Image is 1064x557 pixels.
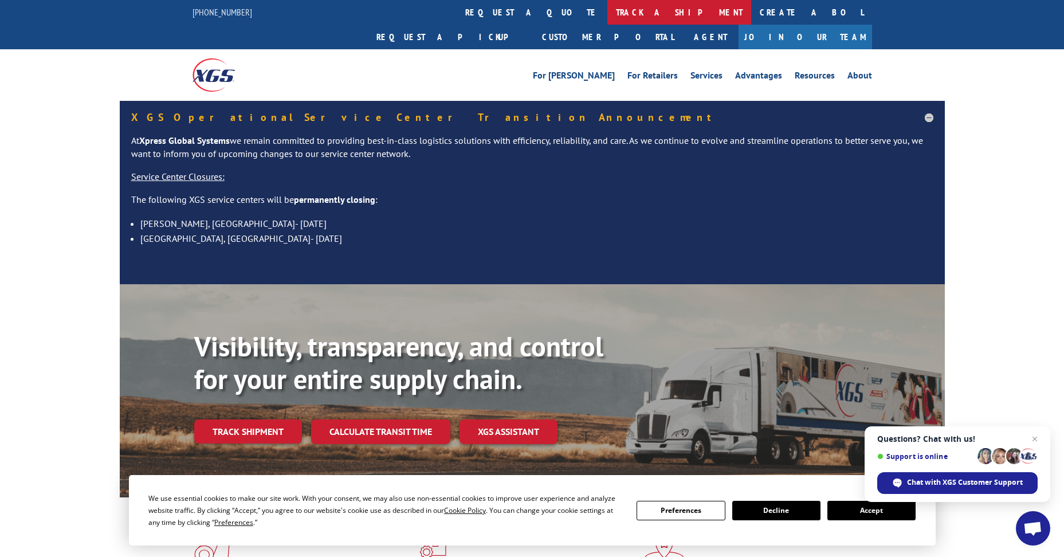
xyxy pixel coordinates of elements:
a: Customer Portal [533,25,682,49]
strong: Xpress Global Systems [139,135,230,146]
a: Agent [682,25,739,49]
a: About [847,71,872,84]
a: Join Our Team [739,25,872,49]
button: Decline [732,501,820,520]
span: Questions? Chat with us! [877,434,1038,444]
span: Preferences [214,517,253,527]
span: Chat with XGS Customer Support [907,477,1023,488]
li: [PERSON_NAME], [GEOGRAPHIC_DATA]- [DATE] [140,216,933,231]
div: We use essential cookies to make our site work. With your consent, we may also use non-essential ... [148,492,623,528]
a: Request a pickup [368,25,533,49]
a: For Retailers [627,71,678,84]
a: Advantages [735,71,782,84]
button: Preferences [637,501,725,520]
a: Calculate transit time [311,419,450,444]
b: Visibility, transparency, and control for your entire supply chain. [194,328,603,397]
h5: XGS Operational Service Center Transition Announcement [131,112,933,123]
span: Cookie Policy [444,505,486,515]
a: Open chat [1016,511,1050,546]
a: Services [690,71,723,84]
span: Support is online [877,452,973,461]
a: Resources [795,71,835,84]
p: The following XGS service centers will be : [131,193,933,216]
strong: permanently closing [294,194,375,205]
span: Chat with XGS Customer Support [877,472,1038,494]
u: Service Center Closures: [131,171,225,182]
p: At we remain committed to providing best-in-class logistics solutions with efficiency, reliabilit... [131,134,933,171]
li: [GEOGRAPHIC_DATA], [GEOGRAPHIC_DATA]- [DATE] [140,231,933,246]
div: Cookie Consent Prompt [129,475,936,546]
a: For [PERSON_NAME] [533,71,615,84]
button: Accept [827,501,916,520]
a: [PHONE_NUMBER] [193,6,252,18]
a: Track shipment [194,419,302,444]
a: XGS ASSISTANT [460,419,557,444]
